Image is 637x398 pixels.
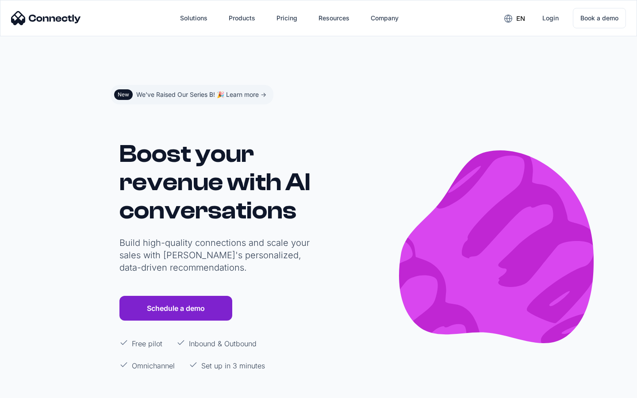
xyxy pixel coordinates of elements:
[542,12,559,24] div: Login
[132,360,175,371] p: Omnichannel
[111,85,273,104] a: NewWe've Raised Our Series B! 🎉 Learn more ->
[189,338,257,349] p: Inbound & Outbound
[9,382,53,395] aside: Language selected: English
[229,12,255,24] div: Products
[535,8,566,29] a: Login
[118,91,129,98] div: New
[516,12,525,25] div: en
[318,12,349,24] div: Resources
[136,88,266,101] div: We've Raised Our Series B! 🎉 Learn more ->
[180,12,207,24] div: Solutions
[201,360,265,371] p: Set up in 3 minutes
[132,338,162,349] p: Free pilot
[119,140,314,225] h1: Boost your revenue with AI conversations
[276,12,297,24] div: Pricing
[573,8,626,28] a: Book a demo
[371,12,399,24] div: Company
[11,11,81,25] img: Connectly Logo
[18,383,53,395] ul: Language list
[119,237,314,274] p: Build high-quality connections and scale your sales with [PERSON_NAME]'s personalized, data-drive...
[269,8,304,29] a: Pricing
[119,296,232,321] a: Schedule a demo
